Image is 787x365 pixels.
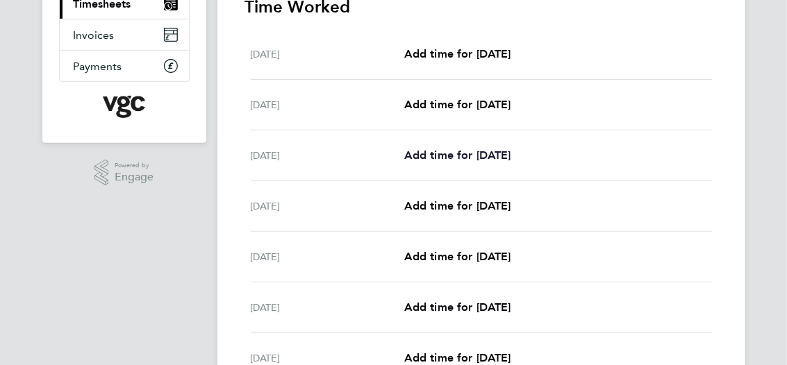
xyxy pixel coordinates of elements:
[404,300,511,314] span: Add time for [DATE]
[251,248,404,265] div: [DATE]
[404,148,511,162] span: Add time for [DATE]
[404,199,511,212] span: Add time for [DATE]
[404,46,511,62] a: Add time for [DATE]
[404,47,511,60] span: Add time for [DATE]
[94,160,154,186] a: Powered byEngage
[404,98,511,111] span: Add time for [DATE]
[74,60,122,73] span: Payments
[60,51,189,81] a: Payments
[251,147,404,164] div: [DATE]
[404,147,511,164] a: Add time for [DATE]
[103,96,145,118] img: vgcgroup-logo-retina.png
[404,299,511,316] a: Add time for [DATE]
[404,248,511,265] a: Add time for [DATE]
[251,299,404,316] div: [DATE]
[74,28,115,42] span: Invoices
[404,96,511,113] a: Add time for [DATE]
[404,198,511,214] a: Add time for [DATE]
[251,46,404,62] div: [DATE]
[404,351,511,364] span: Add time for [DATE]
[251,198,404,214] div: [DATE]
[115,160,154,171] span: Powered by
[404,250,511,263] span: Add time for [DATE]
[59,96,190,118] a: Go to home page
[115,171,154,183] span: Engage
[251,96,404,113] div: [DATE]
[60,19,189,50] a: Invoices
